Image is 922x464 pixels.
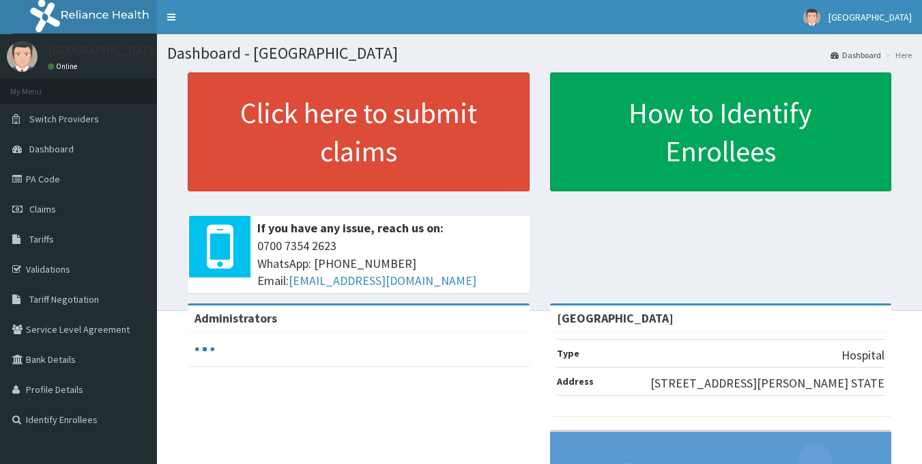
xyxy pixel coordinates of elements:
[557,347,579,359] b: Type
[841,346,884,364] p: Hospital
[289,273,476,288] a: [EMAIL_ADDRESS][DOMAIN_NAME]
[48,62,81,71] a: Online
[882,49,912,61] li: Here
[29,203,56,215] span: Claims
[195,310,277,326] b: Administrators
[257,237,523,290] span: 0700 7354 2623 WhatsApp: [PHONE_NUMBER] Email:
[48,44,160,57] p: [GEOGRAPHIC_DATA]
[831,49,881,61] a: Dashboard
[557,375,594,387] b: Address
[29,113,99,125] span: Switch Providers
[257,220,444,236] b: If you have any issue, reach us on:
[7,41,38,72] img: User Image
[29,233,54,245] span: Tariffs
[550,72,892,191] a: How to Identify Enrollees
[650,374,884,392] p: [STREET_ADDRESS][PERSON_NAME] STATE
[29,293,99,305] span: Tariff Negotiation
[188,72,530,191] a: Click here to submit claims
[29,143,74,155] span: Dashboard
[829,11,912,23] span: [GEOGRAPHIC_DATA]
[803,9,820,26] img: User Image
[557,310,674,326] strong: [GEOGRAPHIC_DATA]
[195,339,215,359] svg: audio-loading
[167,44,912,62] h1: Dashboard - [GEOGRAPHIC_DATA]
